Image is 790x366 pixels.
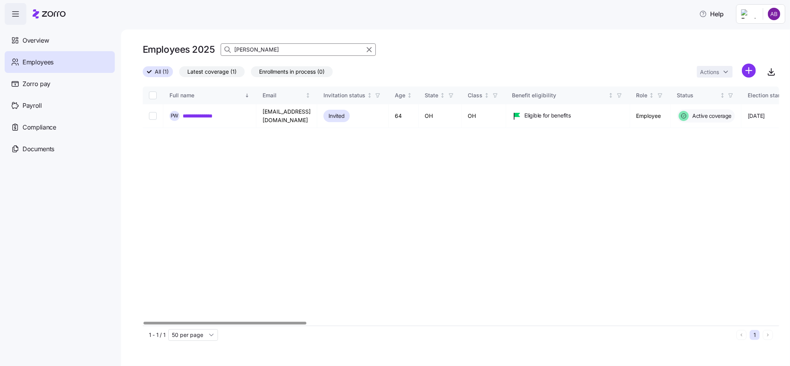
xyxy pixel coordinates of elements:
[699,9,724,19] span: Help
[5,95,115,116] a: Payroll
[22,144,54,154] span: Documents
[187,67,237,77] span: Latest coverage (1)
[697,66,733,78] button: Actions
[419,104,462,128] td: OH
[305,93,311,98] div: Not sorted
[677,91,719,100] div: Status
[22,79,50,89] span: Zorro pay
[763,330,773,340] button: Next page
[395,91,405,100] div: Age
[256,104,317,128] td: [EMAIL_ADDRESS][DOMAIN_NAME]
[742,64,756,78] svg: add icon
[608,93,614,98] div: Not sorted
[690,112,732,120] span: Active coverage
[748,112,765,120] span: [DATE]
[440,93,445,98] div: Not sorted
[22,123,56,132] span: Compliance
[5,138,115,160] a: Documents
[736,330,747,340] button: Previous page
[5,116,115,138] a: Compliance
[748,91,782,100] div: Election start
[630,86,671,104] th: RoleNot sorted
[22,101,42,110] span: Payroll
[256,86,317,104] th: EmailNot sorted
[636,91,648,100] div: Role
[419,86,462,104] th: StateNot sorted
[169,91,243,100] div: Full name
[259,67,325,77] span: Enrollments in process (0)
[149,112,157,120] input: Select record 1
[163,86,256,104] th: Full nameSorted descending
[149,331,165,339] span: 1 - 1 / 1
[323,91,365,100] div: Invitation status
[525,112,571,119] span: Eligible for benefits
[367,93,372,98] div: Not sorted
[143,43,214,55] h1: Employees 2025
[22,36,49,45] span: Overview
[506,86,630,104] th: Benefit eligibilityNot sorted
[462,104,506,128] td: OH
[221,43,376,56] input: Search Employees
[425,91,439,100] div: State
[317,86,389,104] th: Invitation statusNot sorted
[5,51,115,73] a: Employees
[649,93,654,98] div: Not sorted
[484,93,489,98] div: Not sorted
[750,330,760,340] button: 1
[171,113,179,118] span: P W
[22,57,54,67] span: Employees
[462,86,506,104] th: ClassNot sorted
[768,8,780,20] img: c6b7e62a50e9d1badab68c8c9b51d0dd
[720,93,725,98] div: Not sorted
[389,86,419,104] th: AgeNot sorted
[407,93,412,98] div: Not sorted
[149,91,157,99] input: Select all records
[263,91,304,100] div: Email
[693,6,730,22] button: Help
[741,9,757,19] img: Employer logo
[468,91,483,100] div: Class
[5,29,115,51] a: Overview
[244,93,250,98] div: Sorted descending
[630,104,671,128] td: Employee
[328,111,345,121] span: Invited
[700,69,719,75] span: Actions
[155,67,169,77] span: All (1)
[389,104,419,128] td: 64
[671,86,742,104] th: StatusNot sorted
[5,73,115,95] a: Zorro pay
[512,91,607,100] div: Benefit eligibility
